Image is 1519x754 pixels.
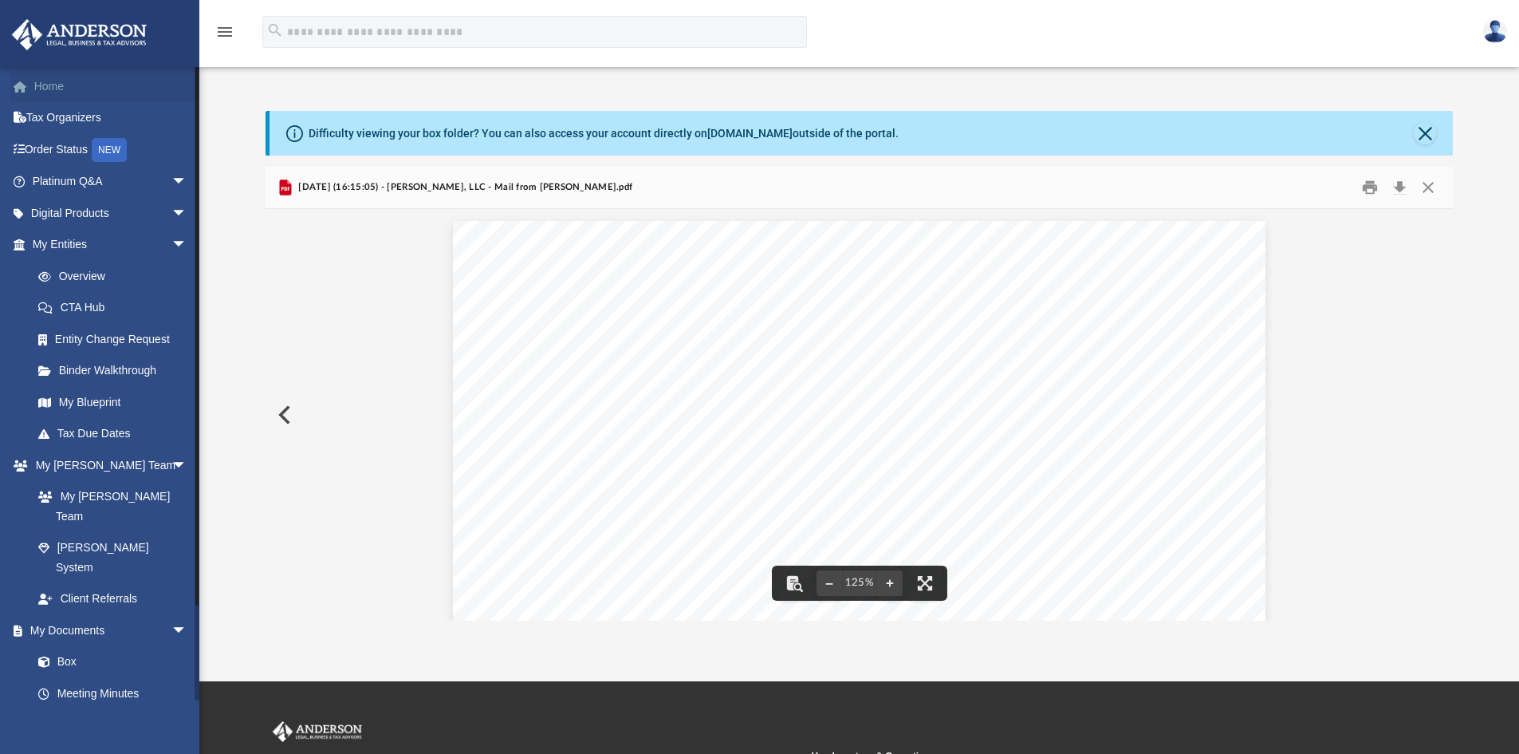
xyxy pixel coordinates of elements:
a: [DOMAIN_NAME] [707,127,793,140]
img: Anderson Advisors Platinum Portal [270,721,365,742]
a: menu [215,30,234,41]
button: Zoom out [817,566,842,601]
span: arrow_drop_down [171,229,203,262]
button: Enter fullscreen [907,566,942,601]
a: Entity Change Request [22,323,211,355]
a: CTA Hub [22,292,211,324]
a: Binder Walkthrough [22,355,211,387]
span: arrow_drop_down [171,449,203,482]
a: Meeting Minutes [22,677,203,709]
span: arrow_drop_down [171,614,203,647]
a: Overview [22,260,211,292]
button: Download [1385,176,1414,200]
div: Document Viewer [266,209,1454,621]
span: arrow_drop_down [171,166,203,199]
a: My Entitiesarrow_drop_down [11,229,211,261]
img: User Pic [1483,20,1507,43]
span: [DATE] (16:15:05) - [PERSON_NAME], LLC - Mail from [PERSON_NAME].pdf [295,180,632,195]
a: Order StatusNEW [11,133,211,166]
button: Print [1354,176,1386,200]
a: My Documentsarrow_drop_down [11,614,203,646]
button: Toggle findbar [777,566,812,601]
div: Current zoom level [842,578,877,588]
a: Platinum Q&Aarrow_drop_down [11,166,211,198]
button: Close [1414,122,1436,144]
a: Client Referrals [22,583,203,615]
span: arrow_drop_down [171,197,203,230]
a: [PERSON_NAME] System [22,532,203,583]
a: Home [11,70,211,102]
a: Tax Organizers [11,102,211,134]
a: My [PERSON_NAME] Teamarrow_drop_down [11,449,203,481]
button: Zoom in [877,566,903,601]
a: Tax Due Dates [22,418,211,450]
a: Digital Productsarrow_drop_down [11,197,211,229]
div: Difficulty viewing your box folder? You can also access your account directly on outside of the p... [309,125,899,142]
div: NEW [92,138,127,162]
i: menu [215,22,234,41]
div: File preview [266,209,1454,621]
a: My Blueprint [22,386,203,418]
button: Previous File [266,393,301,437]
button: Close [1414,176,1442,200]
img: Anderson Advisors Platinum Portal [7,19,152,50]
a: Box [22,646,195,678]
div: Preview [266,167,1454,621]
i: search [266,22,284,39]
a: My [PERSON_NAME] Team [22,481,195,532]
